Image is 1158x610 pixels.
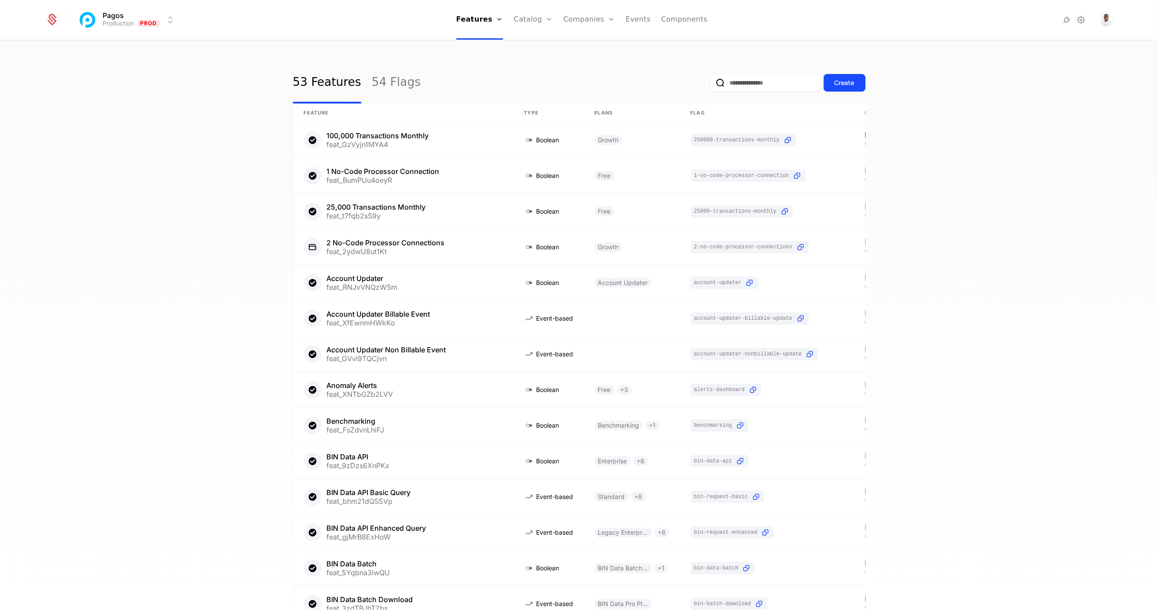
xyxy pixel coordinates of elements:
a: 54 Flags [372,62,421,104]
a: Integrations [1062,15,1072,25]
button: Select environment [80,10,176,30]
span: Prod [137,20,160,27]
a: Settings [1076,15,1086,25]
div: Production [103,19,134,28]
img: Pagos [77,9,98,30]
div: Create [835,78,855,87]
th: Last Modified [854,104,959,122]
th: Flag [680,104,854,122]
th: Feature [293,104,514,122]
a: 53 Features [293,62,361,104]
button: Create [824,74,866,92]
img: LJ Durante [1100,14,1113,26]
button: Open user button [1100,14,1113,26]
th: Type [514,104,584,122]
span: Pagos [103,12,124,19]
th: Plans [584,104,680,122]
